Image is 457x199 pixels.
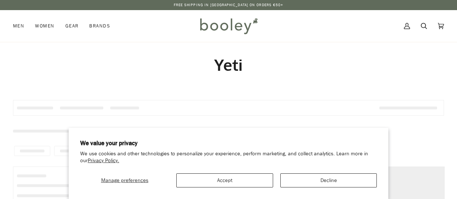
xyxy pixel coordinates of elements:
[280,173,377,187] button: Decline
[30,10,60,42] a: Women
[13,22,24,30] span: Men
[174,2,284,8] p: Free Shipping in [GEOGRAPHIC_DATA] on Orders €50+
[89,22,110,30] span: Brands
[60,10,84,42] a: Gear
[13,55,444,75] h1: Yeti
[35,22,54,30] span: Women
[197,16,260,36] img: Booley
[65,22,79,30] span: Gear
[13,10,30,42] a: Men
[80,173,169,187] button: Manage preferences
[101,177,148,184] span: Manage preferences
[176,173,273,187] button: Accept
[80,139,377,147] h2: We value your privacy
[80,151,377,164] p: We use cookies and other technologies to personalize your experience, perform marketing, and coll...
[84,10,116,42] a: Brands
[88,157,119,164] a: Privacy Policy.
